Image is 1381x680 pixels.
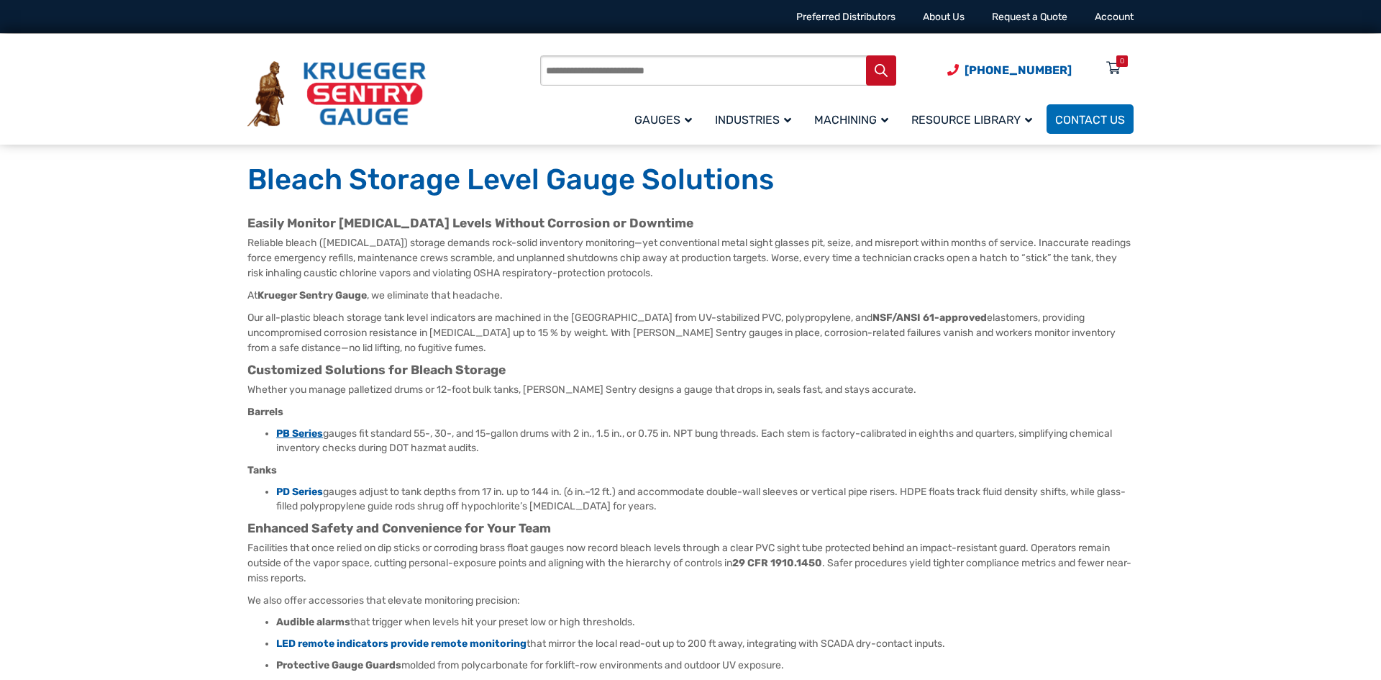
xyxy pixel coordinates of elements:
b: Tanks [247,464,277,476]
b: Barrels [247,406,283,418]
div: 0 [1120,55,1124,67]
a: Contact Us [1047,104,1134,134]
span: Resource Library [911,113,1032,127]
a: Phone Number (920) 434-8860 [947,61,1072,79]
span: elastomers, providing uncompromised corrosion resistance in [MEDICAL_DATA] up to 15 % by weight. ... [247,312,1116,354]
span: . Safer procedures yield tighter compliance metrics and fewer near-miss reports. [247,557,1131,584]
span: that trigger when levels hit your preset low or high thresholds. [350,616,635,628]
a: Gauges [626,102,706,136]
span: At [247,289,257,302]
a: Request a Quote [992,11,1067,23]
a: LED remote indicators provide remote monitoring [276,638,527,650]
span: gauges fit standard 55-, 30-, and 15-gallon drums with 2 in., 1.5 in., or 0.75 in. NPT bung threa... [276,427,1112,454]
a: Industries [706,102,806,136]
h1: Bleach Storage Level Gauge Solutions [247,162,1134,198]
span: that mirror the local read-out up to 200 ft away, integrating with SCADA dry-contact inputs. [527,638,945,650]
span: Our all-plastic bleach storage tank level indicators are machined in the [GEOGRAPHIC_DATA] from U... [247,312,872,324]
b: Easily Monitor [MEDICAL_DATA] Levels Without Corrosion or Downtime [247,216,693,230]
a: Account [1095,11,1134,23]
img: Krueger Sentry Gauge [247,61,426,127]
span: Contact Us [1055,113,1125,127]
span: Machining [814,113,888,127]
a: Resource Library [903,102,1047,136]
span: molded from polycarbonate for forklift-row environments and outdoor UV exposure. [401,659,784,671]
b: Enhanced Safety and Convenience for Your Team [247,521,551,535]
span: Industries [715,113,791,127]
b: 29 CFR 1910.1450 [732,557,822,569]
a: Preferred Distributors [796,11,895,23]
a: PD Series [276,486,323,498]
b: Protective Gauge Guards [276,659,401,671]
span: Reliable bleach ([MEDICAL_DATA]) storage demands rock-solid inventory monitoring—yet conventional... [247,237,1131,279]
b: Customized Solutions for Bleach Storage [247,363,506,377]
span: Facilities that once relied on dip sticks or corroding brass float gauges now record bleach level... [247,542,1110,569]
a: Machining [806,102,903,136]
span: Gauges [634,113,692,127]
b: NSF/ANSI 61-approved [872,312,987,324]
b: Audible alarms [276,616,350,628]
span: gauges adjust to tank depths from 17 in. up to 144 in. (6 in.–12 ft.) and accommodate double-wall... [276,486,1126,512]
span: Whether you manage palletized drums or 12-foot bulk tanks, [PERSON_NAME] Sentry designs a gauge t... [247,384,916,396]
span: [PHONE_NUMBER] [965,63,1072,77]
b: Krueger Sentry Gauge [257,289,367,302]
a: About Us [923,11,965,23]
a: PB Series [276,427,323,440]
span: , we eliminate that headache. [367,289,503,302]
span: We also offer accessories that elevate monitoring precision: [247,594,520,607]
